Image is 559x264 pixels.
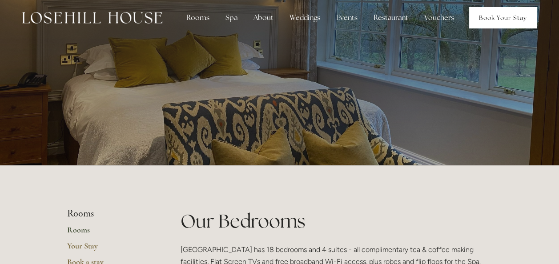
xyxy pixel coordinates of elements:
[417,9,461,27] a: Vouchers
[22,12,162,24] img: Losehill House
[179,9,217,27] div: Rooms
[366,9,415,27] div: Restaurant
[67,241,152,257] a: Your Stay
[67,208,152,220] li: Rooms
[469,7,537,28] a: Book Your Stay
[329,9,365,27] div: Events
[181,208,492,234] h1: Our Bedrooms
[282,9,327,27] div: Weddings
[246,9,281,27] div: About
[67,225,152,241] a: Rooms
[218,9,245,27] div: Spa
